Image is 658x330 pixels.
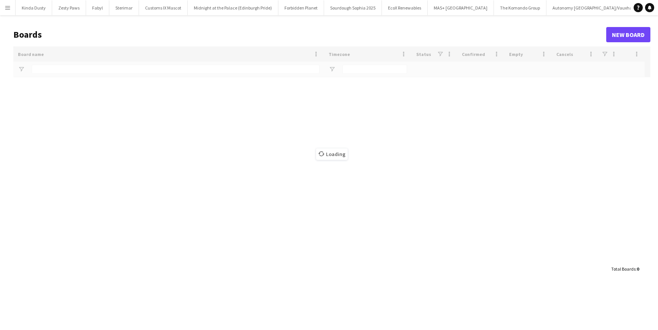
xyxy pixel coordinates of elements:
button: Forbidden Planet [278,0,324,15]
span: Total Boards [611,266,636,272]
h1: Boards [13,29,606,40]
button: Fabyl [86,0,109,15]
span: Loading [316,148,348,160]
button: Autonomy [GEOGRAPHIC_DATA]/Vauxhall One [546,0,650,15]
span: 0 [637,266,639,272]
button: Sterimar [109,0,139,15]
a: New Board [606,27,650,42]
button: Sourdough Sophia 2025 [324,0,382,15]
button: Zesty Paws [52,0,86,15]
button: MAS+ [GEOGRAPHIC_DATA] [428,0,494,15]
button: EcoX Renewables [382,0,428,15]
button: The Komondo Group [494,0,546,15]
button: Customs IX Mascot [139,0,188,15]
button: Midnight at the Palace (Edinburgh Pride) [188,0,278,15]
button: Kinda Dusty [16,0,52,15]
div: : [611,261,639,276]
